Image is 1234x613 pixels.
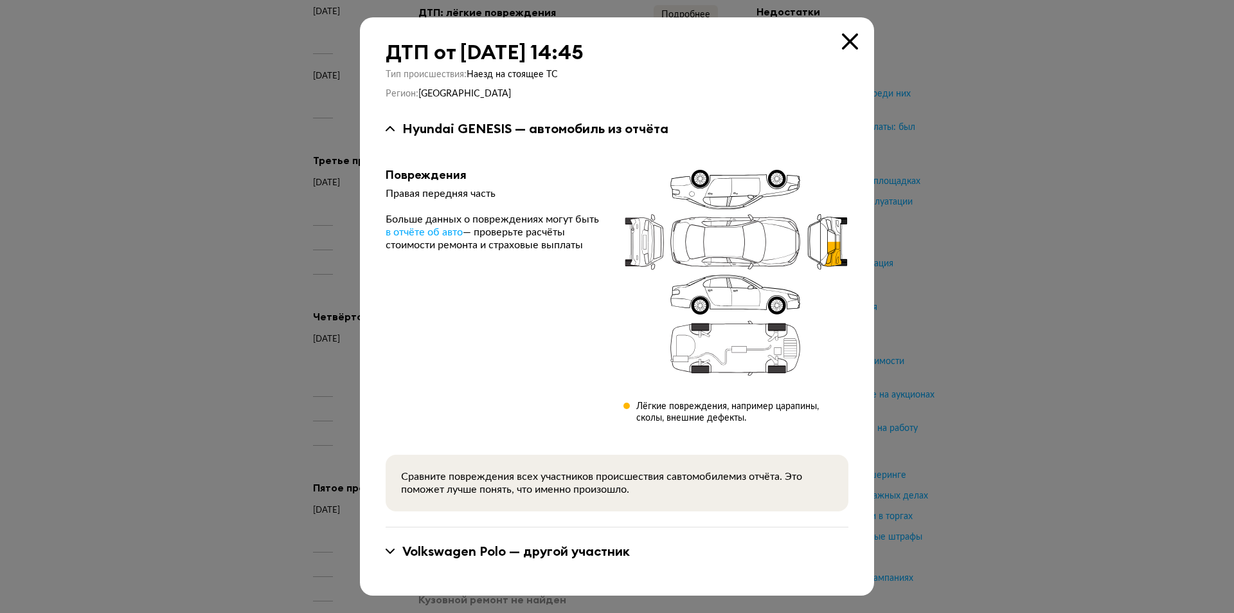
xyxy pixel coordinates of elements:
div: Сравните повреждения всех участников происшествия с автомобилем из отчёта. Это поможет лучше поня... [401,470,833,496]
span: в отчёте об авто [386,227,463,237]
div: ДТП от [DATE] 14:45 [386,41,848,64]
div: Лёгкие повреждения, например царапины, сколы, внешние дефекты. [636,401,848,424]
span: Наезд на стоящее ТС [467,70,558,79]
div: Hyundai GENESIS — автомобиль из отчёта [402,120,668,137]
div: Тип происшествия : [386,69,848,80]
span: [GEOGRAPHIC_DATA] [418,89,511,98]
div: Volkswagen Polo — другой участник [402,543,630,560]
div: Больше данных о повреждениях могут быть — проверьте расчёты стоимости ремонта и страховые выплаты [386,213,603,252]
div: Правая передняя часть [386,187,603,200]
div: Регион : [386,88,848,100]
div: Повреждения [386,168,603,182]
a: в отчёте об авто [386,226,463,239]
